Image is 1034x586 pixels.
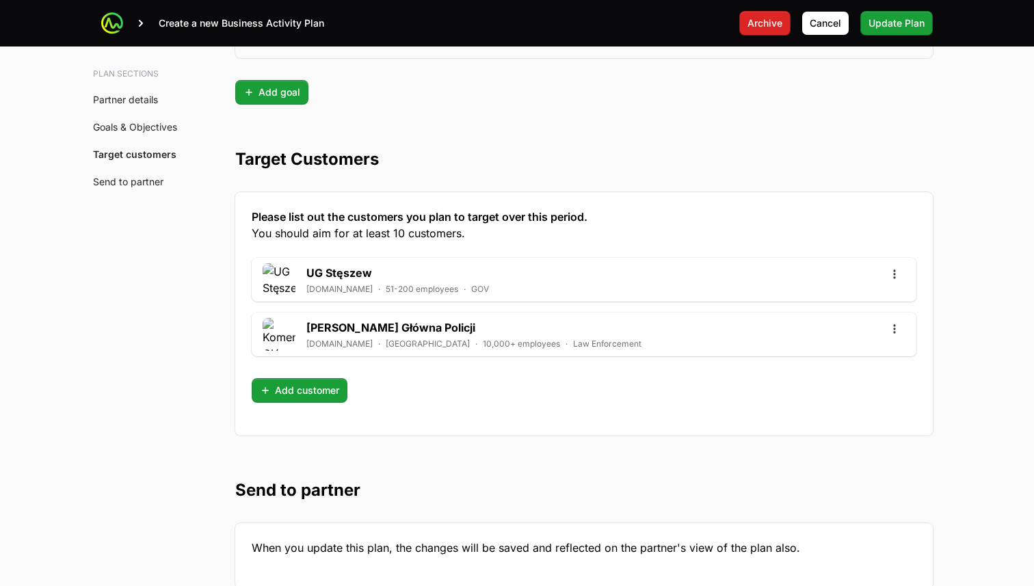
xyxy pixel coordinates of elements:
[235,80,308,105] button: Add goal
[260,382,339,399] span: Add customer
[464,284,466,295] span: ·
[884,263,905,285] button: Open options
[869,15,925,31] span: Update Plan
[306,319,641,336] h2: [PERSON_NAME] Główna Policji
[101,12,123,34] img: ActivitySource
[93,176,163,187] a: Send to partner
[252,209,916,241] h3: Please list out the customers you plan to target over this period.
[252,378,347,403] button: Add customer
[235,479,933,501] h2: Send to partner
[475,338,477,349] span: ·
[378,338,380,349] span: ·
[573,338,641,349] p: Law Enforcement
[93,121,177,133] a: Goals & Objectives
[378,284,380,295] span: ·
[306,265,489,281] h2: UG Stęszew
[306,338,373,349] a: [DOMAIN_NAME]
[93,68,186,79] h3: Plan sections
[263,263,295,296] img: UG Stęszew
[483,338,560,349] p: 10,000+ employees
[566,338,568,349] span: ·
[471,284,489,295] p: GOV
[386,338,470,349] p: [GEOGRAPHIC_DATA]
[263,318,295,351] img: Komenda Główna Policji
[243,84,300,101] span: Add goal
[884,318,905,340] button: Open options
[386,284,458,295] p: 51-200 employees
[801,11,849,36] button: Cancel
[860,11,933,36] button: Update Plan
[93,148,176,160] a: Target customers
[810,15,841,31] span: Cancel
[93,94,158,105] a: Partner details
[235,148,933,170] h2: Target Customers
[159,16,324,30] p: Create a new Business Activity Plan
[739,11,791,36] button: Archive
[252,540,916,556] p: When you update this plan, the changes will be saved and reflected on the partner's view of the p...
[747,15,782,31] span: Archive
[252,225,916,241] span: You should aim for at least 10 customers.
[306,284,373,295] a: [DOMAIN_NAME]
